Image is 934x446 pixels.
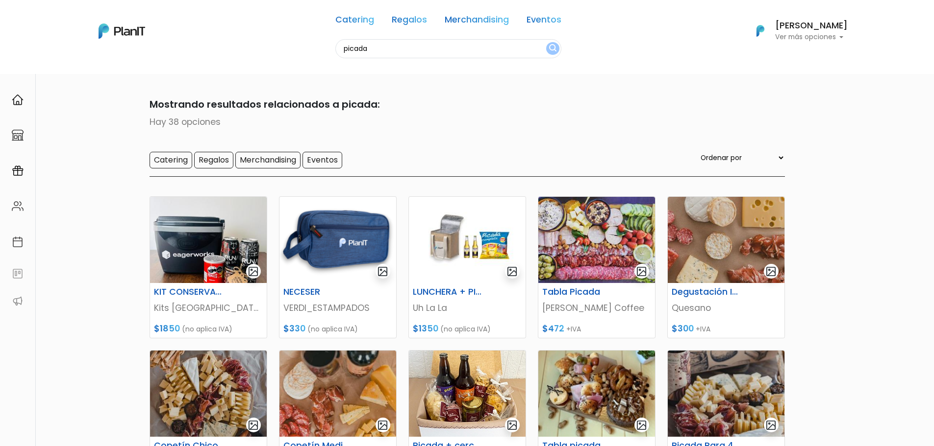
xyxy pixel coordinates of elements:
h6: LUNCHERA + PICADA [407,287,487,297]
img: marketplace-4ceaa7011d94191e9ded77b95e3339b90024bf715f7c57f8cf31f2d8c509eaba.svg [12,129,24,141]
img: gallery-light [636,420,647,431]
p: VERDI_ESTAMPADOS [283,302,392,314]
img: people-662611757002400ad9ed0e3c099ab2801c6687ba6c219adb57efc949bc21e19d.svg [12,200,24,212]
img: thumb_picada_box.jpg [409,351,526,437]
p: Hay 38 opciones [150,116,785,128]
img: gallery-light [506,420,518,431]
a: Eventos [527,16,561,27]
h6: Tabla Picada [536,287,617,297]
img: feedback-78b5a0c8f98aac82b08bfc38622c3050aee476f2c9584af64705fc4e61158814.svg [12,268,24,280]
img: gallery-light [506,266,518,277]
img: PlanIt Logo [99,23,145,39]
img: gallery-light [765,420,777,431]
span: +IVA [566,324,581,334]
a: gallery-light Degustación Individual Quesano $300 +IVA [667,196,785,338]
img: thumb_274324637_318439446782206_5205964272055296275_n.jpg [668,197,784,283]
img: PlanIt Logo [750,20,771,42]
span: $300 [672,323,694,334]
p: [PERSON_NAME] Coffee [542,302,651,314]
h6: Degustación Individual [666,287,746,297]
p: Quesano [672,302,781,314]
span: $330 [283,323,305,334]
input: Merchandising [235,152,301,168]
img: campaigns-02234683943229c281be62815700db0a1741e53638e28bf9629b52c665b00959.svg [12,165,24,177]
img: thumb_PHOTO-2024-03-26-08-59-59_2.jpg [150,197,267,283]
input: Catering [150,152,192,168]
a: Merchandising [445,16,509,27]
p: Ver más opciones [775,34,848,41]
img: thumb_277602859_525055205705588_5716073177570240040_n.jpg [279,351,396,437]
img: partners-52edf745621dab592f3b2c58e3bca9d71375a7ef29c3b500c9f145b62cc070d4.svg [12,295,24,307]
p: Mostrando resultados relacionados a picada: [150,97,785,112]
input: Buscá regalos, desayunos, y más [335,39,561,58]
img: thumb_291502568_423304499517170_3141351948853887996_n.jpg [150,351,267,437]
h6: NECESER [278,287,358,297]
img: gallery-light [765,266,777,277]
h6: [PERSON_NAME] [775,22,848,30]
span: (no aplica IVA) [307,324,358,334]
input: Regalos [194,152,233,168]
span: +IVA [696,324,710,334]
a: gallery-light LUNCHERA + PICADA Uh La La $1350 (no aplica IVA) [408,196,526,338]
span: (no aplica IVA) [440,324,491,334]
button: PlanIt Logo [PERSON_NAME] Ver más opciones [744,18,848,44]
img: home-e721727adea9d79c4d83392d1f703f7f8bce08238fde08b1acbfd93340b81755.svg [12,94,24,106]
span: $472 [542,323,564,334]
a: Regalos [392,16,427,27]
img: gallery-light [636,266,647,277]
a: Catering [335,16,374,27]
p: Uh La La [413,302,522,314]
img: thumb_Captura_de_pantalla_2025-03-13_160043.png [279,197,396,283]
img: gallery-light [377,266,388,277]
a: gallery-light NECESER VERDI_ESTAMPADOS $330 (no aplica IVA) [279,196,397,338]
img: gallery-light [248,266,259,277]
img: calendar-87d922413cdce8b2cf7b7f5f62616a5cf9e4887200fb71536465627b3292af00.svg [12,236,24,248]
img: thumb_292177369_586620099475259_3304648675822818818_n.jpg [668,351,784,437]
a: gallery-light Tabla Picada [PERSON_NAME] Coffee $472 +IVA [538,196,656,338]
span: (no aplica IVA) [182,324,232,334]
img: search_button-432b6d5273f82d61273b3651a40e1bd1b912527efae98b1b7a1b2c0702e16a8d.svg [549,44,556,53]
img: gallery-light [248,420,259,431]
h6: KIT CONSERVADORA [148,287,228,297]
img: gallery-light [377,420,388,431]
img: thumb_BASF.jpg [409,197,526,283]
a: gallery-light KIT CONSERVADORA Kits [GEOGRAPHIC_DATA] $1850 (no aplica IVA) [150,196,267,338]
span: $1850 [154,323,180,334]
span: $1350 [413,323,438,334]
img: thumb_8461A7C7-0DCB-420D-851F-47B0105434E6.jpeg [538,351,655,437]
p: Kits [GEOGRAPHIC_DATA] [154,302,263,314]
img: thumb_WhatsApp_Image_2022-05-03_at_13.52.05__1_.jpeg [538,197,655,283]
input: Eventos [303,152,342,168]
